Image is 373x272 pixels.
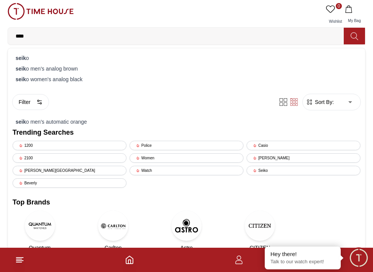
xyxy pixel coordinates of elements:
a: AstroAstro [159,211,213,252]
span: Quantum [29,244,51,252]
div: Women [130,153,243,163]
a: QuantumQuantum [13,211,67,252]
div: [PERSON_NAME] [247,153,360,163]
div: o women's analog black [13,74,360,85]
span: Sort By: [313,98,334,106]
button: Filter [12,94,49,110]
div: o men's analog brown [13,63,360,74]
button: My Bag [343,3,365,27]
span: Astro [180,244,193,252]
strong: seik [16,66,26,72]
div: [PERSON_NAME][GEOGRAPHIC_DATA] [13,166,126,175]
span: Carlton [104,244,122,252]
span: Wishlist [326,19,345,24]
img: ... [8,3,74,20]
a: CITIZENCITIZEN [233,211,287,252]
div: Police [130,141,243,150]
div: o [13,53,360,63]
div: Watch [130,166,243,175]
a: CarltonCarlton [86,211,140,252]
strong: seik [16,55,26,61]
div: Seiko [247,166,360,175]
span: CITIZEN [250,244,270,252]
img: Quantum [25,211,55,241]
div: o men's automatic silver [13,85,360,95]
img: Astro [171,211,202,241]
div: Beverly [13,178,126,188]
h2: Top Brands [13,197,360,208]
img: Carlton [98,211,128,241]
button: Sort By: [306,98,334,106]
div: Chat Widget [348,247,369,268]
div: Casio [247,141,360,150]
strong: seik [16,76,26,82]
span: 0 [336,3,342,9]
img: CITIZEN [245,211,275,241]
h2: Trending Searches [13,127,360,138]
div: 1200 [13,141,126,150]
a: Home [125,255,134,264]
div: 2100 [13,153,126,163]
span: My Bag [345,19,364,23]
div: Hey there! [270,250,335,258]
p: Talk to our watch expert! [270,259,335,265]
a: 0Wishlist [324,3,343,27]
div: o men's automatic orange [13,116,360,127]
strong: seik [16,119,26,125]
strong: seik [16,87,26,93]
